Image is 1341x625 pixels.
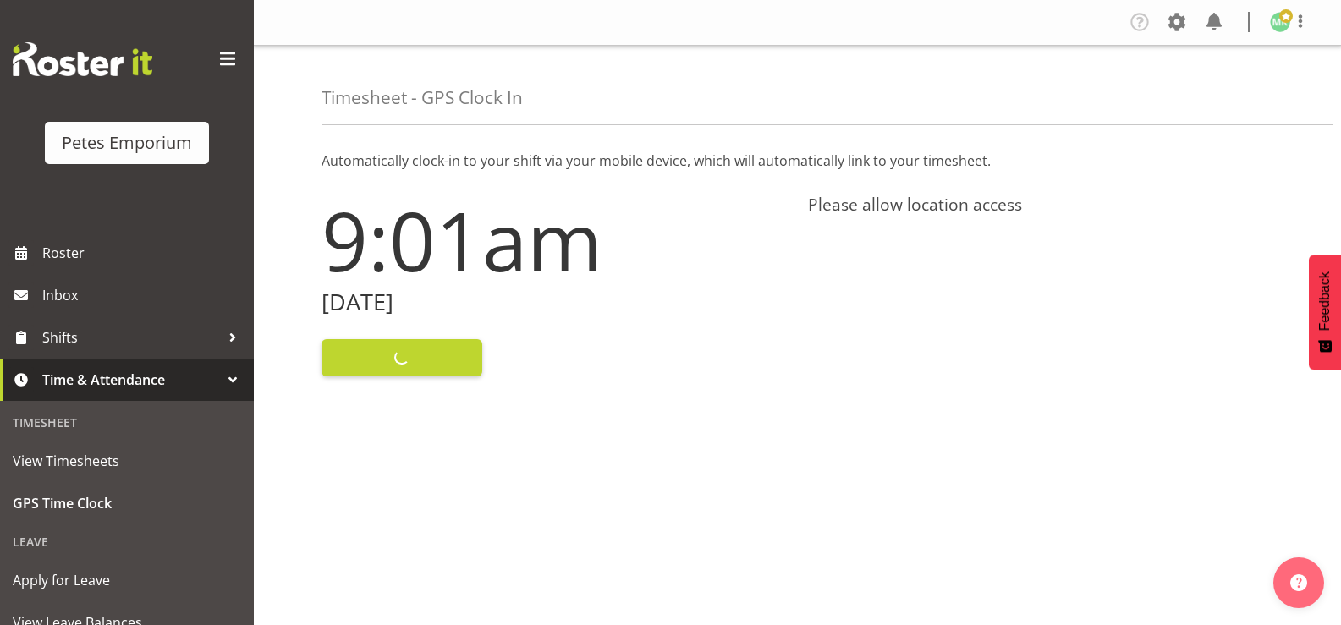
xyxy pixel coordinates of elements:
[42,282,245,308] span: Inbox
[13,448,241,474] span: View Timesheets
[13,567,241,593] span: Apply for Leave
[13,491,241,516] span: GPS Time Clock
[4,405,250,440] div: Timesheet
[1290,574,1307,591] img: help-xxl-2.png
[1317,271,1333,331] span: Feedback
[1309,255,1341,370] button: Feedback - Show survey
[4,524,250,559] div: Leave
[808,195,1274,215] h4: Please allow location access
[13,42,152,76] img: Rosterit website logo
[322,195,788,286] h1: 9:01am
[62,130,192,156] div: Petes Emporium
[42,240,245,266] span: Roster
[4,482,250,524] a: GPS Time Clock
[42,367,220,392] span: Time & Attendance
[1270,12,1290,32] img: melanie-richardson713.jpg
[322,289,788,315] h2: [DATE]
[322,88,523,107] h4: Timesheet - GPS Clock In
[322,151,1273,171] p: Automatically clock-in to your shift via your mobile device, which will automatically link to you...
[4,559,250,601] a: Apply for Leave
[4,440,250,482] a: View Timesheets
[42,325,220,350] span: Shifts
